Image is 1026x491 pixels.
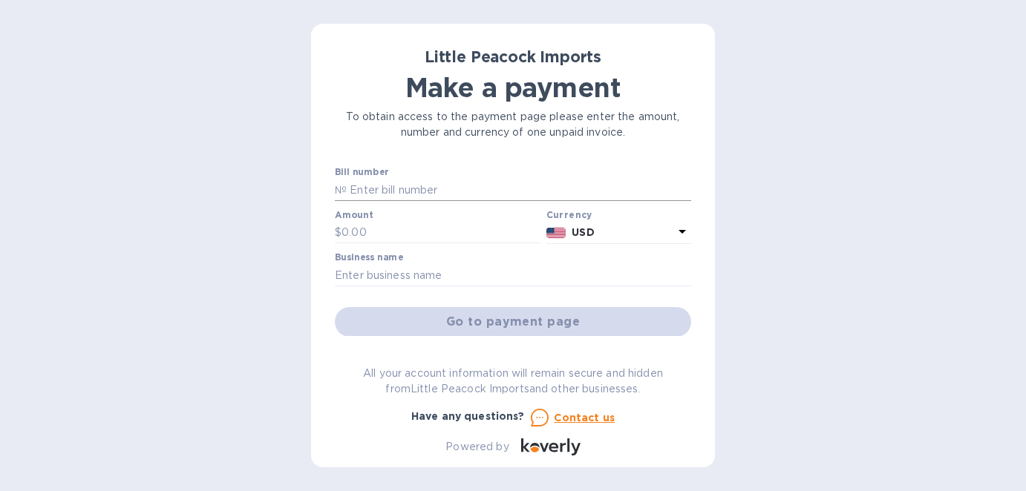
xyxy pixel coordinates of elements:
[335,72,691,103] h1: Make a payment
[347,179,691,201] input: Enter bill number
[335,168,388,177] label: Bill number
[342,222,540,244] input: 0.00
[335,254,403,263] label: Business name
[335,366,691,397] p: All your account information will remain secure and hidden from Little Peacock Imports and other ...
[335,109,691,140] p: To obtain access to the payment page please enter the amount, number and currency of one unpaid i...
[335,264,691,286] input: Enter business name
[555,412,615,424] u: Contact us
[335,225,342,240] p: $
[335,182,347,198] p: №
[546,209,592,220] b: Currency
[445,439,509,455] p: Powered by
[335,211,373,220] label: Amount
[425,47,601,66] b: Little Peacock Imports
[546,228,566,238] img: USD
[411,410,525,422] b: Have any questions?
[572,226,594,238] b: USD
